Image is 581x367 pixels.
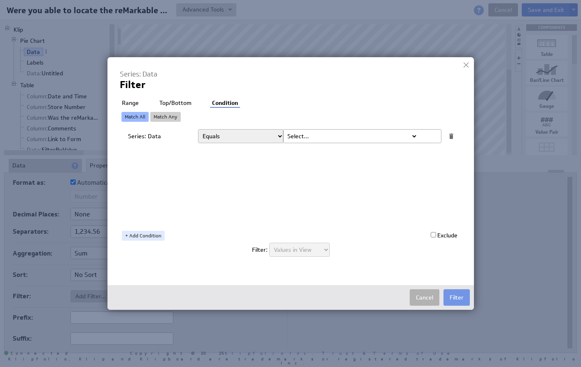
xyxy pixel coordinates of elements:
[120,70,445,79] h4: Series: Data
[210,99,240,108] li: Condition
[121,112,149,122] a: Match All
[431,231,457,240] div: Exclude
[410,289,439,306] button: Cancel
[122,231,165,241] a: + Add Condition
[443,289,470,306] button: Filter
[128,132,191,143] div: Series: Data
[150,112,181,122] a: Match Any
[120,99,141,107] li: Range
[157,99,194,107] li: Top/Bottom
[252,246,268,253] span: Filter:
[120,81,459,89] h2: Filter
